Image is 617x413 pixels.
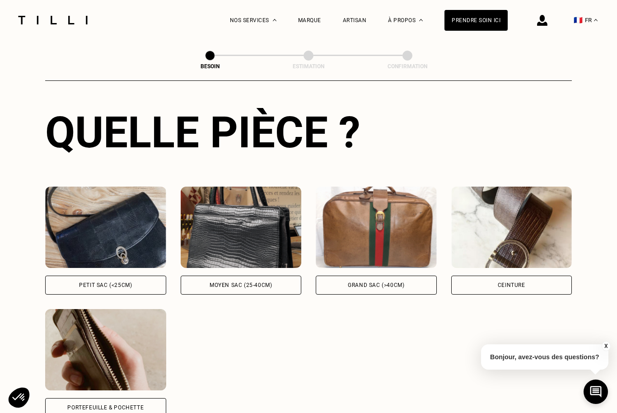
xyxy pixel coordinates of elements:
[316,187,437,268] img: Tilli retouche votre Grand sac (>40cm)
[444,10,508,31] a: Prendre soin ici
[165,63,255,70] div: Besoin
[451,187,572,268] img: Tilli retouche votre Ceinture
[45,309,166,390] img: Tilli retouche votre Portefeuille & Pochette
[601,341,610,351] button: X
[263,63,354,70] div: Estimation
[67,405,144,410] div: Portefeuille & Pochette
[362,63,453,70] div: Confirmation
[45,187,166,268] img: Tilli retouche votre Petit sac (<25cm)
[498,282,525,288] div: Ceinture
[210,282,272,288] div: Moyen sac (25-40cm)
[574,16,583,24] span: 🇫🇷
[594,19,598,21] img: menu déroulant
[298,17,321,23] a: Marque
[343,17,367,23] a: Artisan
[348,282,404,288] div: Grand sac (>40cm)
[537,15,547,26] img: icône connexion
[419,19,423,21] img: Menu déroulant à propos
[15,16,91,24] img: Logo du service de couturière Tilli
[79,282,132,288] div: Petit sac (<25cm)
[181,187,302,268] img: Tilli retouche votre Moyen sac (25-40cm)
[45,107,572,158] div: Quelle pièce ?
[273,19,276,21] img: Menu déroulant
[481,344,608,370] p: Bonjour, avez-vous des questions?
